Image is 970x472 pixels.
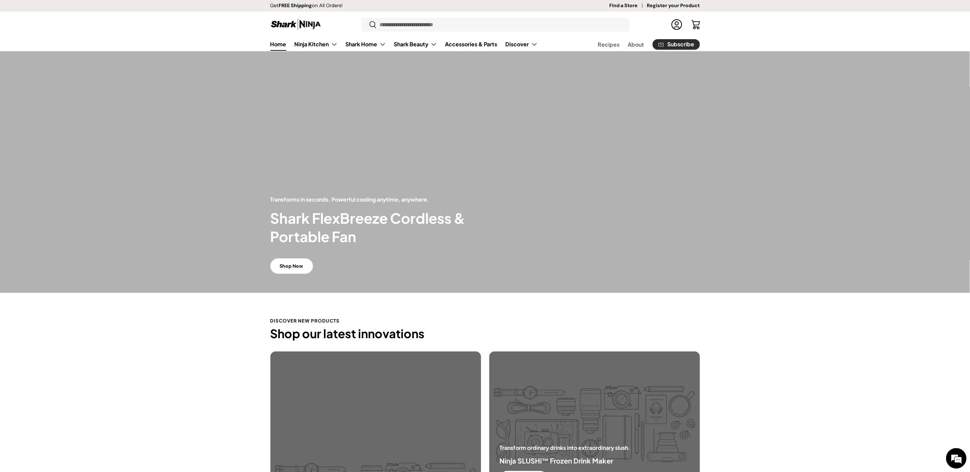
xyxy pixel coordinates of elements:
a: Recipes [598,38,620,51]
summary: Shark Beauty [390,37,441,51]
span: DISCOVER NEW PRODUCTS [270,317,340,324]
strong: FREE Shipping [279,2,312,9]
h2: Shark FlexBreeze Cordless & Portable Fan [270,209,485,246]
img: Shark Ninja Philippines [270,18,322,31]
summary: Discover [502,37,542,51]
nav: Secondary [582,37,700,51]
a: Accessories & Parts [445,37,497,51]
a: Shop Now [270,258,313,274]
nav: Primary [270,37,538,51]
p: Transform ordinary drinks into extraordinary slush. [499,444,630,452]
a: About [628,38,644,51]
summary: Shark Home [342,37,390,51]
span: Shop our latest innovations [270,326,425,341]
p: Get on All Orders! [270,2,343,10]
p: Transforms in seconds. Powerful cooling anytime, anywhere. [270,195,485,204]
p: Ninja SLUSHi™ Frozen Drink Maker [499,456,630,466]
a: Find a Store [610,2,647,10]
summary: Ninja Kitchen [290,37,342,51]
a: Home [270,37,286,51]
a: Register your Product [647,2,700,10]
span: Subscribe [667,42,694,47]
a: Subscribe [653,39,700,50]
